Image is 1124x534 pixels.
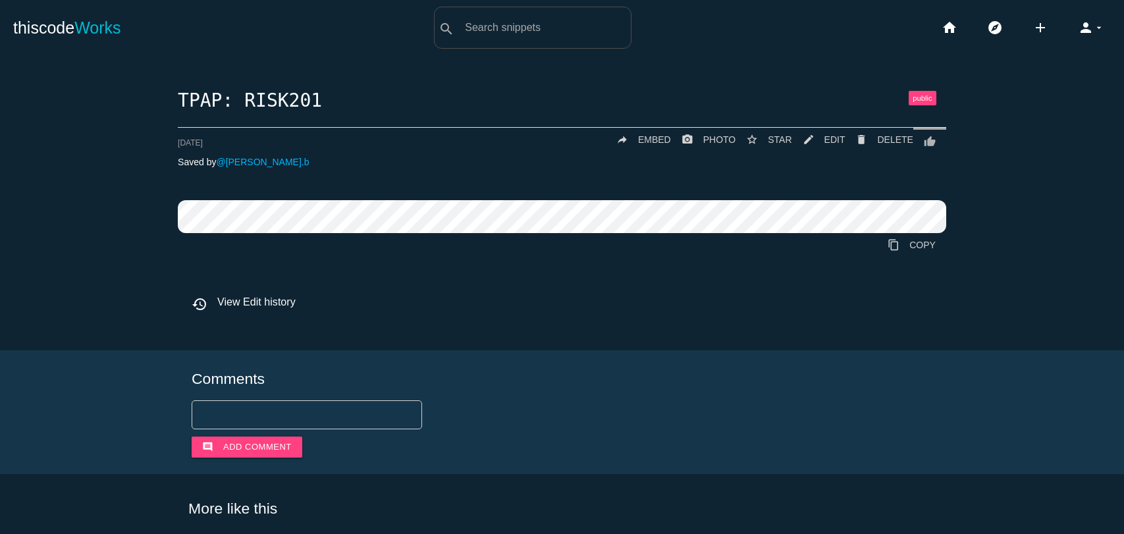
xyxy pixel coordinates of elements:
[13,7,121,49] a: thiscodeWorks
[671,128,736,151] a: photo_cameraPHOTO
[178,91,946,111] h1: TPAP: RISK201
[435,7,458,48] button: search
[178,157,946,167] p: Saved by
[192,296,207,312] i: history
[942,7,957,49] i: home
[192,437,302,458] button: commentAdd comment
[178,138,203,147] span: [DATE]
[1032,7,1048,49] i: add
[74,18,120,37] span: Works
[169,500,955,517] h5: More like this
[202,437,213,458] i: comment
[845,128,913,151] a: Delete Post
[855,128,867,151] i: delete
[768,134,791,145] span: STAR
[703,134,736,145] span: PHOTO
[877,233,946,257] a: Copy to Clipboard
[888,233,899,257] i: content_copy
[458,14,631,41] input: Search snippets
[192,371,932,387] h5: Comments
[877,134,913,145] span: DELETE
[682,128,693,151] i: photo_camera
[439,8,454,50] i: search
[736,128,791,151] button: star_borderSTAR
[824,134,845,145] span: EDIT
[746,128,758,151] i: star_border
[638,134,671,145] span: EMBED
[192,296,946,308] h6: View Edit history
[1094,7,1104,49] i: arrow_drop_down
[987,7,1003,49] i: explore
[1078,7,1094,49] i: person
[606,128,671,151] a: replyEMBED
[616,128,628,151] i: reply
[792,128,845,151] a: mode_editEDIT
[216,157,309,167] a: @[PERSON_NAME].b
[803,128,815,151] i: mode_edit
